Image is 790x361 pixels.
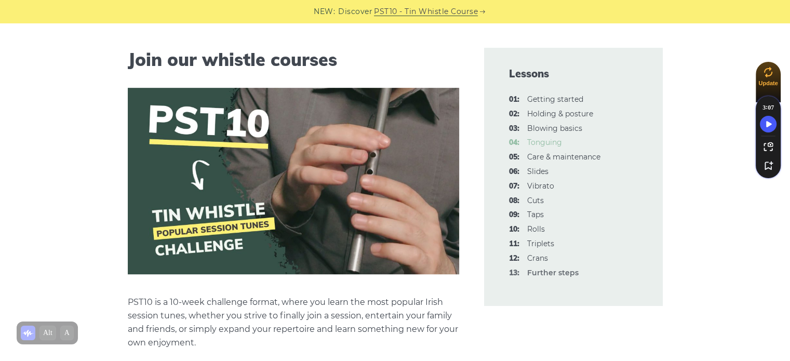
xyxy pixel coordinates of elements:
[128,296,459,350] p: PST10 is a 10-week challenge format, where you learn the most popular Irish session tunes, whethe...
[509,180,519,193] span: 07:
[128,88,459,274] img: tin whistle course PST10
[527,210,544,219] a: 09:Taps
[509,252,519,265] span: 12:
[509,93,519,106] span: 01:
[509,123,519,135] span: 03:
[314,6,335,18] span: NEW:
[509,209,519,221] span: 09:
[527,268,579,277] strong: Further steps
[509,66,638,81] span: Lessons
[527,224,545,234] a: 10:Rolls
[509,267,519,279] span: 13:
[374,6,478,18] a: PST10 - Tin Whistle Course
[527,181,554,191] a: 07:Vibrato
[527,138,562,147] a: 04:Tonguing
[527,167,548,176] a: 06:Slides
[527,95,583,104] a: 01:Getting started
[509,151,519,164] span: 05:
[509,195,519,207] span: 08:
[527,109,593,118] a: 02:Holding & posture
[527,152,600,162] a: 05:Care & maintenance
[128,49,459,71] h2: Join our whistle courses
[527,253,548,263] a: 12:Crans
[338,6,372,18] span: Discover
[527,239,554,248] a: 11:Triplets
[509,223,519,236] span: 10:
[509,137,519,149] span: 04:
[509,238,519,250] span: 11:
[509,108,519,121] span: 02:
[527,196,544,205] a: 08:Cuts
[509,166,519,178] span: 06:
[527,124,582,133] a: 03:Blowing basics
